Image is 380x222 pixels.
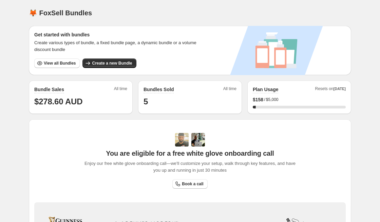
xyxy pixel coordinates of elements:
span: You are eligible for a free white glove onboarding call [106,149,274,157]
span: Book a call [182,181,203,187]
button: View all Bundles [34,58,80,68]
span: $ 158 [253,96,263,103]
h1: $278.60 AUD [34,96,127,107]
h2: Bundle Sales [34,86,64,93]
span: $5,000 [266,97,279,102]
h1: 5 [144,96,236,107]
span: [DATE] [334,87,346,91]
span: All time [114,86,127,93]
div: / [253,96,346,103]
span: Create a new Bundle [92,61,132,66]
a: Book a call [172,179,207,189]
h1: 🦊 FoxSell Bundles [29,9,92,17]
img: Prakhar [191,133,205,147]
span: Create various types of bundle, a fixed bundle page, a dynamic bundle or a volume discount bundle [34,39,203,53]
h3: Get started with bundles [34,31,203,38]
h2: Bundles Sold [144,86,174,93]
button: Create a new Bundle [82,58,136,68]
span: All time [223,86,236,93]
h2: Plan Usage [253,86,278,93]
img: Adi [175,133,189,147]
span: Enjoy our free white glove onboarding call—we'll customize your setup, walk through key features,... [81,160,299,174]
span: View all Bundles [44,61,76,66]
span: Resets on [315,86,346,93]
